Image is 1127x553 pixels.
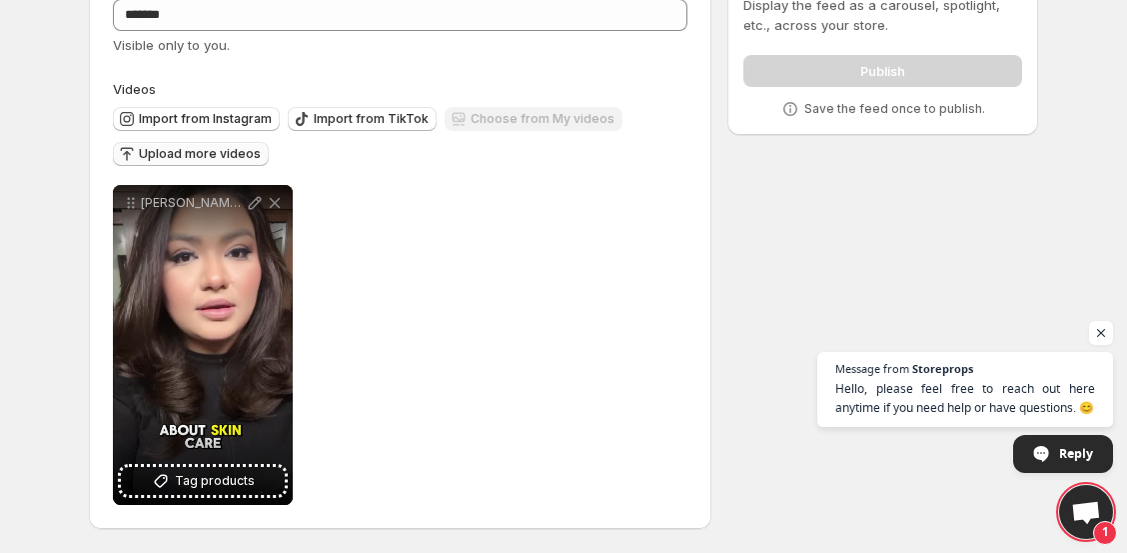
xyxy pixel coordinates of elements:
span: Upload more videos [139,146,261,162]
p: Save the feed once to publish. [804,101,985,117]
p: [PERSON_NAME] EDITED [141,195,245,211]
span: Videos [113,81,156,97]
span: Reply [1059,436,1093,471]
span: Message from [835,363,909,374]
button: Upload more videos [113,142,269,166]
span: Import from TikTok [314,111,429,127]
span: Storeprops [912,363,973,374]
span: 1 [1093,521,1117,545]
span: Tag products [175,471,255,491]
button: Tag products [121,467,285,495]
span: Hello, please feel free to reach out here anytime if you need help or have questions. 😊 [835,379,1095,417]
div: [PERSON_NAME] EDITEDTag products [113,185,293,505]
button: Import from TikTok [288,107,437,131]
div: Open chat [1059,485,1113,539]
span: Visible only to you. [113,37,230,53]
span: Import from Instagram [139,111,272,127]
button: Import from Instagram [113,107,280,131]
